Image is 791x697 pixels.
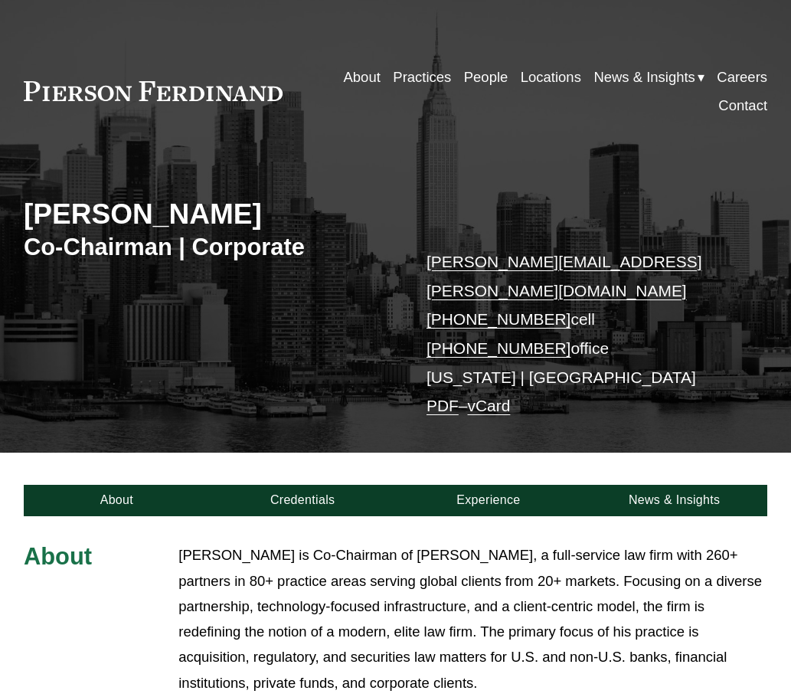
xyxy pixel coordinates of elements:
a: [PERSON_NAME][EMAIL_ADDRESS][PERSON_NAME][DOMAIN_NAME] [427,253,702,299]
a: vCard [468,397,511,414]
a: Careers [717,64,767,92]
a: About [344,64,381,92]
p: cell office [US_STATE] | [GEOGRAPHIC_DATA] – [427,247,737,420]
a: People [464,64,508,92]
a: Contact [718,91,767,119]
a: [PHONE_NUMBER] [427,310,570,328]
h2: [PERSON_NAME] [24,197,396,231]
a: folder dropdown [593,64,704,92]
a: Practices [393,64,451,92]
a: Credentials [210,485,396,517]
p: [PERSON_NAME] is Co-Chairman of [PERSON_NAME], a full-service law firm with 260+ partners in 80+ ... [178,542,767,695]
a: Experience [395,485,581,517]
a: About [24,485,210,517]
a: PDF [427,397,459,414]
span: News & Insights [593,64,695,90]
a: [PHONE_NUMBER] [427,339,570,357]
a: News & Insights [581,485,767,517]
span: About [24,543,92,570]
a: Locations [521,64,581,92]
h3: Co-Chairman | Corporate [24,233,396,262]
